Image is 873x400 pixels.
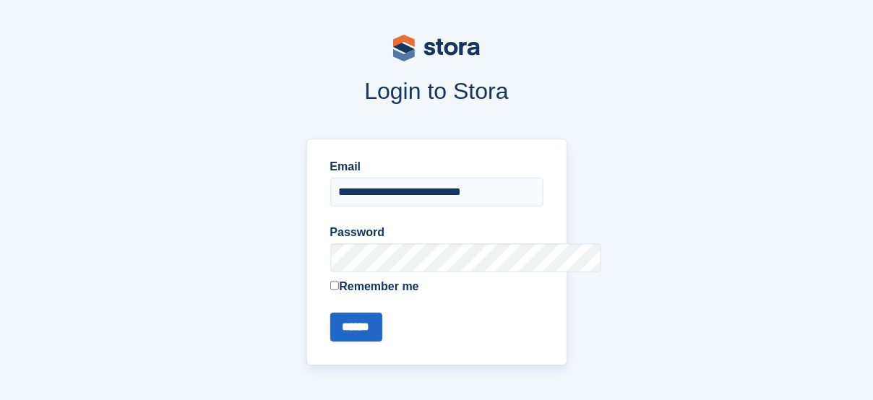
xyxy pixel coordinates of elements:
[330,281,340,290] input: Remember me
[111,78,762,104] h1: Login to Stora
[393,35,480,61] img: stora-logo-53a41332b3708ae10de48c4981b4e9114cc0af31d8433b30ea865607fb682f29.svg
[330,224,543,241] label: Password
[330,278,543,295] label: Remember me
[330,158,543,175] label: Email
